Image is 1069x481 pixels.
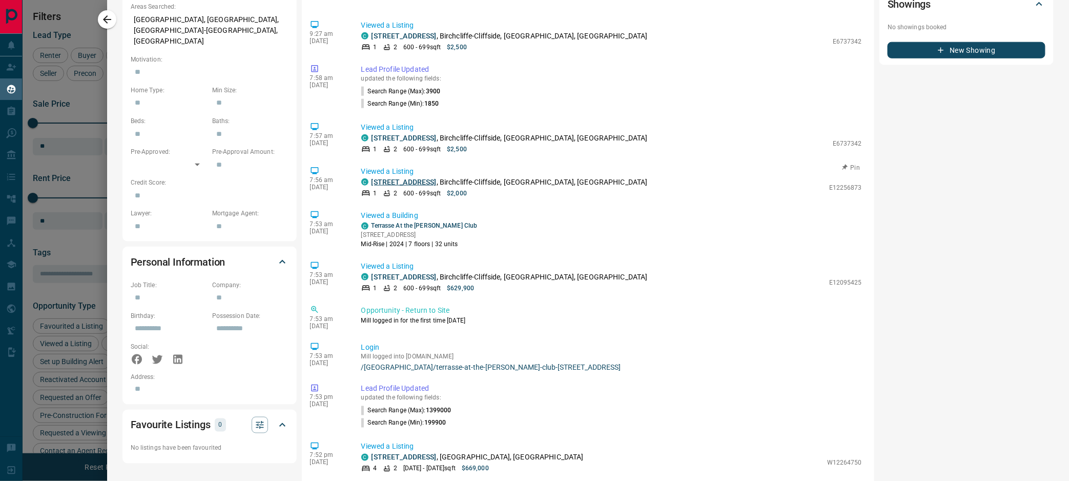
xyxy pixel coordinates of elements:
span: 1399000 [426,407,451,414]
p: [DATE] [310,459,346,466]
button: New Showing [888,42,1045,58]
div: condos.ca [361,454,368,461]
span: 1850 [424,100,439,107]
p: Min Size: [212,86,289,95]
h2: Personal Information [131,254,225,270]
p: , Birchcliffe-Cliffside, [GEOGRAPHIC_DATA], [GEOGRAPHIC_DATA] [372,133,648,144]
p: 7:53 am [310,352,346,359]
a: [STREET_ADDRESS] [372,453,437,462]
p: [DATE] [310,139,346,147]
p: Lawyer: [131,209,207,218]
a: [STREET_ADDRESS] [372,178,437,186]
a: [STREET_ADDRESS] [372,273,437,281]
p: E12095425 [829,278,862,287]
p: Viewed a Building [361,210,862,221]
p: [DATE] [310,37,346,45]
h2: Favourite Listings [131,417,211,433]
p: 600 - 699 sqft [403,43,441,52]
button: Pin [836,163,866,172]
p: $669,000 [462,464,489,473]
div: condos.ca [361,178,368,186]
p: , Birchcliffe-Cliffside, [GEOGRAPHIC_DATA], [GEOGRAPHIC_DATA] [372,31,648,42]
div: condos.ca [361,273,368,280]
p: Baths: [212,116,289,126]
p: 1 [374,284,377,293]
p: $629,900 [447,284,474,293]
p: Opportunity - Return to Site [361,305,862,316]
span: 3900 [426,88,440,95]
a: [STREET_ADDRESS] [372,32,437,40]
p: Beds: [131,116,207,126]
p: [DATE] [310,184,346,191]
span: 199900 [424,419,446,427]
p: Search Range (Max) : [361,87,441,96]
p: [DATE] - [DATE] sqft [403,464,456,473]
p: Login [361,342,862,353]
p: Search Range (Max) : [361,406,451,415]
p: 7:57 am [310,132,346,139]
p: Areas Searched: [131,2,289,11]
p: 7:52 pm [310,452,346,459]
p: Viewed a Listing [361,122,862,133]
p: Pre-Approval Amount: [212,147,289,156]
p: E6737342 [833,37,862,46]
p: Mill logged into [DOMAIN_NAME] [361,353,862,360]
p: Mortgage Agent: [212,209,289,218]
p: Viewed a Listing [361,442,862,452]
p: 4 [374,464,377,473]
p: [DATE] [310,82,346,89]
p: 7:53 pm [310,394,346,401]
div: Personal Information [131,250,289,274]
p: $2,500 [447,145,467,154]
p: updated the following fields: [361,394,862,402]
p: Home Type: [131,86,207,95]
p: Viewed a Listing [361,261,862,272]
p: Address: [131,372,289,382]
p: [DATE] [310,278,346,286]
p: E6737342 [833,139,862,148]
p: 7:53 am [310,221,346,228]
p: No listings have been favourited [131,444,289,453]
p: , [GEOGRAPHIC_DATA], [GEOGRAPHIC_DATA] [372,452,584,463]
p: Credit Score: [131,178,289,187]
p: 2 [394,145,397,154]
p: 0 [218,419,223,431]
a: Terrasse At the [PERSON_NAME] Club [372,222,478,229]
p: 1 [374,145,377,154]
p: $2,500 [447,43,467,52]
p: 600 - 699 sqft [403,284,441,293]
p: 2 [394,464,397,473]
p: 7:53 am [310,271,346,278]
p: Company: [212,280,289,290]
p: 9:27 am [310,30,346,37]
p: [STREET_ADDRESS] [361,230,478,239]
p: 2 [394,189,397,198]
p: $2,000 [447,189,467,198]
p: W12264750 [827,458,862,468]
p: 600 - 699 sqft [403,189,441,198]
p: 7:56 am [310,176,346,184]
p: No showings booked [888,23,1045,32]
p: 7:58 am [310,74,346,82]
div: condos.ca [361,32,368,39]
p: [DATE] [310,359,346,367]
a: /[GEOGRAPHIC_DATA]/terrasse-at-the-[PERSON_NAME]-club-[STREET_ADDRESS] [361,363,862,371]
p: Lead Profile Updated [361,384,862,394]
p: E12256873 [829,183,862,192]
p: [DATE] [310,401,346,408]
p: , Birchcliffe-Cliffside, [GEOGRAPHIC_DATA], [GEOGRAPHIC_DATA] [372,177,648,188]
p: , Birchcliffe-Cliffside, [GEOGRAPHIC_DATA], [GEOGRAPHIC_DATA] [372,272,648,283]
div: condos.ca [361,223,368,230]
p: 7:53 am [310,315,346,323]
p: Viewed a Listing [361,20,862,31]
p: 600 - 699 sqft [403,145,441,154]
p: Motivation: [131,55,289,64]
p: Viewed a Listing [361,166,862,177]
p: 1 [374,189,377,198]
p: [DATE] [310,323,346,330]
div: Favourite Listings0 [131,413,289,437]
p: Birthday: [131,311,207,320]
p: [DATE] [310,228,346,235]
p: 1 [374,43,377,52]
p: Possession Date: [212,311,289,320]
